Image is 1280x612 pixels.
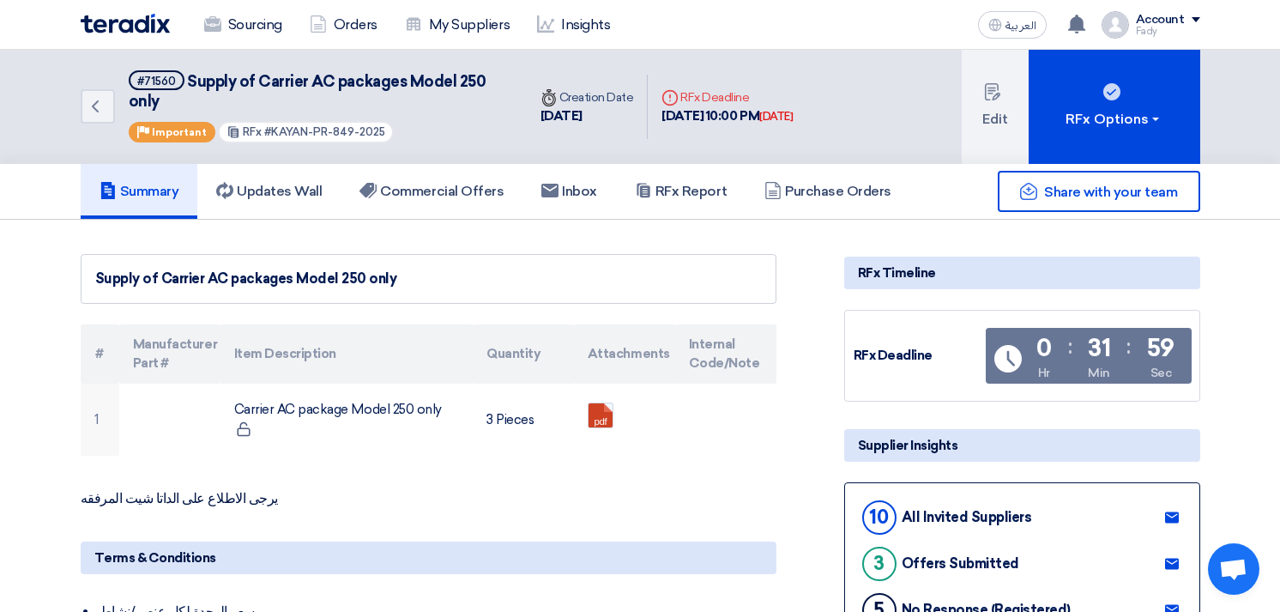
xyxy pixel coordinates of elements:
[1208,543,1259,595] div: Open chat
[523,6,624,44] a: Insights
[220,384,473,456] td: Carrier AC package Model 250 only
[190,6,296,44] a: Sourcing
[635,183,727,200] h5: RFx Report
[1044,184,1177,200] span: Share with your team
[81,14,170,33] img: Teradix logo
[94,548,216,567] span: Terms & Conditions
[1102,11,1129,39] img: profile_test.png
[902,555,1019,572] div: Offers Submitted
[296,6,391,44] a: Orders
[540,88,634,106] div: Creation Date
[1150,364,1172,382] div: Sec
[522,164,616,219] a: Inbox
[216,183,322,200] h5: Updates Wall
[1126,331,1131,362] div: :
[902,509,1032,525] div: All Invited Suppliers
[962,50,1029,164] button: Edit
[661,88,793,106] div: RFx Deadline
[844,429,1200,462] div: Supplier Insights
[978,11,1047,39] button: العربية
[1088,336,1110,361] div: 31
[1136,13,1185,27] div: Account
[129,70,506,112] h5: Supply of Carrier AC packages Model 250 only
[100,183,179,200] h5: Summary
[1038,364,1050,382] div: Hr
[81,384,119,456] td: 1
[473,324,574,384] th: Quantity
[152,126,207,138] span: Important
[1066,109,1162,130] div: RFx Options
[119,324,220,384] th: Manufacturer Part #
[1036,336,1052,361] div: 0
[862,547,897,581] div: 3
[1136,27,1200,36] div: Fady
[341,164,522,219] a: Commercial Offers
[616,164,746,219] a: RFx Report
[1147,336,1174,361] div: 59
[264,125,385,138] span: #KAYAN-PR-849-2025
[764,183,891,200] h5: Purchase Orders
[862,500,897,535] div: 10
[574,324,675,384] th: Attachments
[589,403,726,506] a: PSDUB__N_1758717236079.pdf
[746,164,910,219] a: Purchase Orders
[137,76,176,87] div: #71560
[540,106,634,126] div: [DATE]
[220,324,473,384] th: Item Description
[473,384,574,456] td: 3 Pieces
[661,106,793,126] div: [DATE] 10:00 PM
[759,108,793,125] div: [DATE]
[129,72,486,111] span: Supply of Carrier AC packages Model 250 only
[1005,20,1036,32] span: العربية
[243,125,262,138] span: RFx
[95,269,762,289] div: Supply of Carrier AC packages Model 250 only
[81,164,198,219] a: Summary
[541,183,597,200] h5: Inbox
[359,183,504,200] h5: Commercial Offers
[1068,331,1072,362] div: :
[1029,50,1200,164] button: RFx Options
[675,324,776,384] th: Internal Code/Note
[81,490,776,507] p: يرجى الاطلاع على الداتا شيت المرفقه
[197,164,341,219] a: Updates Wall
[854,346,982,366] div: RFx Deadline
[391,6,523,44] a: My Suppliers
[81,324,119,384] th: #
[844,257,1200,289] div: RFx Timeline
[1088,364,1110,382] div: Min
